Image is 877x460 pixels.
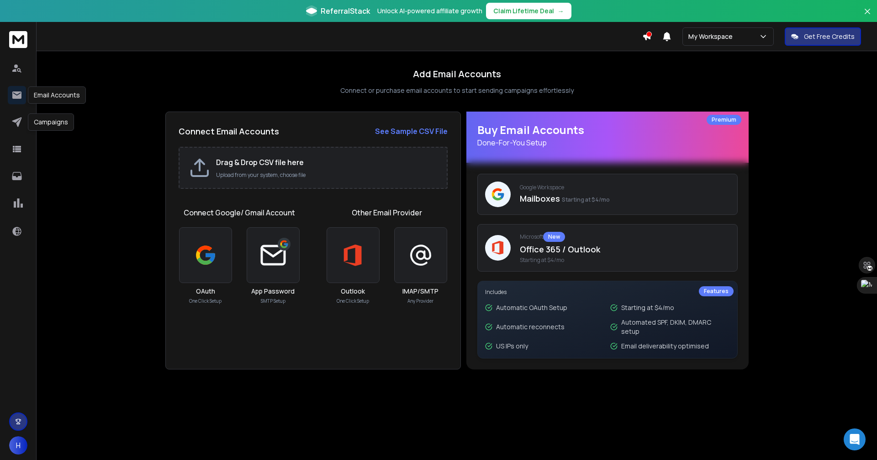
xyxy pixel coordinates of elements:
p: Mailboxes [520,192,730,205]
p: Automatic reconnects [496,322,565,332]
h3: IMAP/SMTP [402,287,438,296]
button: H [9,436,27,455]
h3: App Password [251,287,295,296]
p: Done-For-You Setup [477,137,738,148]
div: Features [699,286,734,296]
p: Office 365 / Outlook [520,243,730,256]
span: → [558,6,564,16]
p: Any Provider [407,298,433,305]
p: Automated SPF, DKIM, DMARC setup [621,318,730,336]
p: Upload from your system, choose file [216,171,438,179]
p: Microsoft [520,232,730,242]
p: Unlock AI-powered affiliate growth [377,6,482,16]
h1: Add Email Accounts [413,68,501,80]
p: My Workspace [688,32,736,41]
p: Includes [485,289,730,296]
span: Starting at $4/mo [520,257,730,264]
p: Google Workspace [520,184,730,191]
h1: Buy Email Accounts [477,123,738,148]
h1: Connect Google/ Gmail Account [184,207,295,218]
h3: OAuth [196,287,215,296]
p: Get Free Credits [804,32,855,41]
p: One Click Setup [189,298,222,305]
p: US IPs only [496,342,528,351]
p: One Click Setup [337,298,369,305]
button: Claim Lifetime Deal→ [486,3,571,19]
strong: See Sample CSV File [375,126,448,136]
div: New [543,232,565,242]
span: ReferralStack [321,5,370,16]
p: Connect or purchase email accounts to start sending campaigns effortlessly [340,86,574,95]
h1: Other Email Provider [352,207,422,218]
button: Close banner [861,5,873,27]
div: Premium [707,115,741,125]
h3: Outlook [341,287,365,296]
p: SMTP Setup [261,298,285,305]
div: Open Intercom Messenger [844,428,866,450]
div: Campaigns [28,113,74,131]
h2: Connect Email Accounts [179,125,279,138]
a: See Sample CSV File [375,126,448,137]
h2: Drag & Drop CSV file here [216,157,438,168]
div: Email Accounts [28,86,86,104]
span: Starting at $4/mo [562,196,610,203]
p: Email deliverability optimised [621,342,709,351]
p: Starting at $4/mo [621,303,674,312]
p: Automatic OAuth Setup [496,303,567,312]
button: Get Free Credits [785,27,861,46]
